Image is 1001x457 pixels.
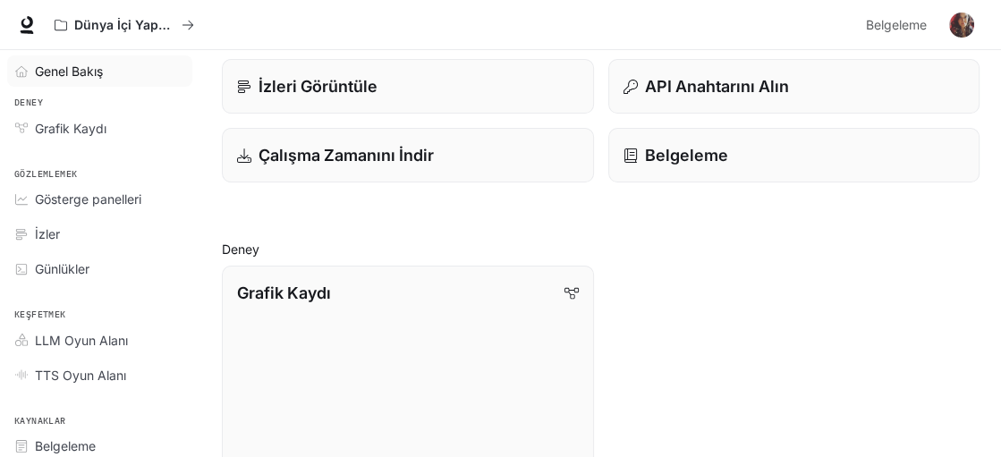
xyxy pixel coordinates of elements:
[866,17,927,32] font: Belgeleme
[7,325,192,356] a: LLM Oyun Alanı
[222,241,259,257] font: Deney
[7,253,192,284] a: Günlükler
[7,218,192,250] a: İzler
[35,333,128,348] font: LLM Oyun Alanı
[949,13,974,38] img: Kullanıcı avatarı
[859,7,937,43] a: Belgeleme
[608,128,980,182] a: Belgeleme
[222,59,594,114] a: İzleri Görüntüle
[14,168,77,180] font: Gözlemlemek
[35,261,89,276] font: Günlükler
[7,183,192,215] a: Gösterge panelleri
[608,59,980,114] button: API Anahtarını Alın
[35,191,141,207] font: Gösterge panelleri
[35,368,126,383] font: TTS Oyun Alanı
[14,97,43,108] font: Deney
[237,284,331,302] font: Grafik Kaydı
[259,146,434,165] font: Çalışma Zamanını İndir
[35,121,106,136] font: Grafik Kaydı
[944,7,980,43] button: Kullanıcı avatarı
[14,309,66,320] font: Keşfetmek
[47,7,202,43] button: Tüm çalışma alanları
[74,17,265,32] font: Dünya İçi Yapay Zeka Demoları
[7,113,192,144] a: Grafik Kaydı
[7,55,192,87] a: Genel Bakış
[35,226,60,241] font: İzler
[35,438,96,453] font: Belgeleme
[35,63,103,79] font: Genel Bakış
[645,146,728,165] font: Belgeleme
[259,77,377,96] font: İzleri Görüntüle
[645,77,789,96] font: API Anahtarını Alın
[222,128,594,182] a: Çalışma Zamanını İndir
[7,360,192,391] a: TTS Oyun Alanı
[14,415,66,427] font: Kaynaklar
